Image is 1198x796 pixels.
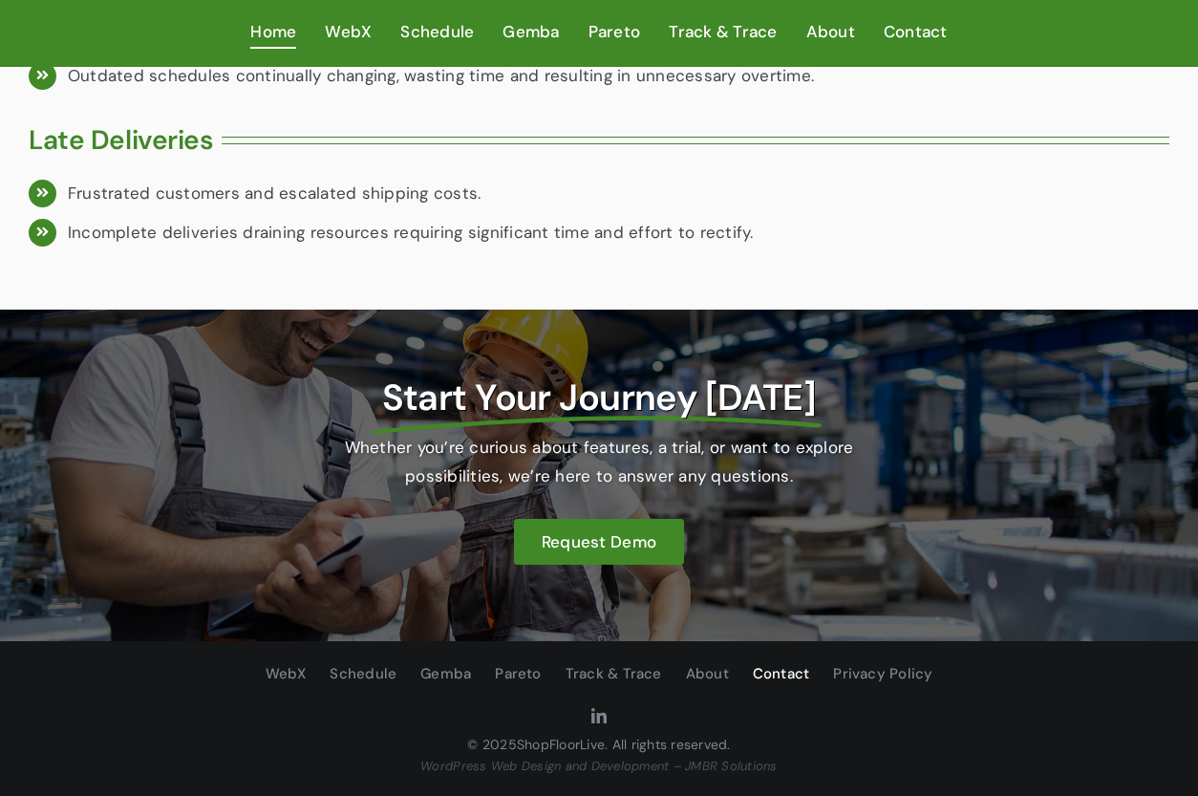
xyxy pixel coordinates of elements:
[266,662,307,687] span: WebX
[806,18,855,46] span: About
[325,18,372,46] span: WebX
[400,18,474,46] span: Schedule
[266,660,307,689] a: WebX
[669,18,777,48] a: Track & Trace
[517,736,605,753] a: ShopFloorLive
[514,519,684,565] a: Request Demo
[400,18,474,48] a: Schedule
[884,18,948,46] span: Contact
[420,660,471,689] a: Gemba
[68,180,1169,207] div: Frustrated customers and escalated shipping costs.
[29,660,1169,689] nav: Footer Navigation
[686,662,729,687] span: About
[495,660,541,689] a: Pareto
[753,662,810,687] span: Contact
[833,662,932,687] span: Privacy Policy
[588,18,641,46] span: Pareto
[753,660,810,689] a: Contact
[29,124,214,157] h3: Late Deliveries
[566,660,662,689] a: Track & Trace
[68,62,1169,90] div: Outdated schedules continually changing, wasting time and resulting in unnecessary overtime.
[495,662,541,687] span: Pareto
[503,18,559,46] span: Gemba
[420,662,471,687] span: Gemba
[503,18,559,48] a: Gemba
[566,662,662,687] span: Track & Trace
[250,18,296,46] span: Home
[884,18,948,48] a: Contact
[325,18,372,48] a: WebX
[542,531,656,552] span: Request Demo
[588,18,641,48] a: Pareto
[29,733,1169,756] p: © 2025 . All rights reserved.
[382,376,817,420] span: Start Your Journey [DATE]
[833,660,932,689] a: Privacy Policy
[591,708,607,723] a: linkedin
[806,18,855,48] a: About
[330,662,396,687] span: Schedule
[250,18,296,48] a: Home
[68,219,1169,247] div: Incomplete deliveries draining resources requiring significant time and effort to rectify.
[325,434,872,489] p: Whether you’re curious about features, a trial, or want to explore possibilities, we’re here to a...
[420,758,778,774] a: WordPress Web Design and Development – JMBR Solutions
[686,660,729,689] a: About
[669,18,777,46] span: Track & Trace
[330,660,396,689] a: Schedule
